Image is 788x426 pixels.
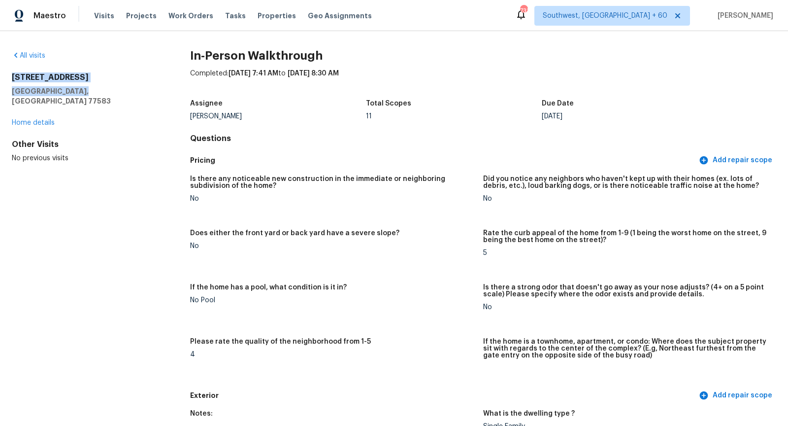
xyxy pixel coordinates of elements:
[168,11,213,21] span: Work Orders
[288,70,339,77] span: [DATE] 8:30 AM
[483,338,768,359] h5: If the home is a townhome, apartment, or condo: Where does the subject property sit with regards ...
[483,284,768,298] h5: Is there a strong odor that doesn't go away as your nose adjusts? (4+ on a 5 point scale) Please ...
[483,410,575,417] h5: What is the dwelling type ?
[190,155,697,166] h5: Pricing
[12,86,159,106] h5: [GEOGRAPHIC_DATA], [GEOGRAPHIC_DATA] 77583
[190,410,213,417] h5: Notes:
[483,249,768,256] div: 5
[542,113,718,120] div: [DATE]
[190,113,366,120] div: [PERSON_NAME]
[190,134,776,143] h4: Questions
[190,284,347,291] h5: If the home has a pool, what condition is it in?
[190,230,399,237] h5: Does either the front yard or back yard have a severe slope?
[308,11,372,21] span: Geo Assignments
[190,351,475,358] div: 4
[543,11,667,21] span: Southwest, [GEOGRAPHIC_DATA] + 60
[126,11,157,21] span: Projects
[366,100,411,107] h5: Total Scopes
[190,176,475,189] h5: Is there any noticeable new construction in the immediate or neighboring subdivision of the home?
[542,100,574,107] h5: Due Date
[190,51,776,61] h2: In-Person Walkthrough
[12,119,55,126] a: Home details
[190,69,776,94] div: Completed: to
[12,72,159,82] h2: [STREET_ADDRESS]
[714,11,773,21] span: [PERSON_NAME]
[701,154,772,167] span: Add repair scope
[12,155,68,162] span: No previous visits
[12,52,45,59] a: All visits
[483,304,768,311] div: No
[190,338,371,345] h5: Please rate the quality of the neighborhood from 1-5
[94,11,114,21] span: Visits
[697,387,776,405] button: Add repair scope
[697,151,776,170] button: Add repair scope
[190,243,475,249] div: No
[483,230,768,244] h5: Rate the curb appeal of the home from 1-9 (1 being the worst home on the street, 9 being the best...
[483,195,768,202] div: No
[190,100,223,107] h5: Assignee
[12,140,159,149] div: Other Visits
[483,176,768,189] h5: Did you notice any neighbors who haven't kept up with their homes (ex. lots of debris, etc.), lou...
[366,113,542,120] div: 11
[258,11,296,21] span: Properties
[520,6,527,16] div: 731
[225,12,246,19] span: Tasks
[701,390,772,402] span: Add repair scope
[190,297,475,304] div: No Pool
[33,11,66,21] span: Maestro
[190,195,475,202] div: No
[190,390,697,401] h5: Exterior
[229,70,278,77] span: [DATE] 7:41 AM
